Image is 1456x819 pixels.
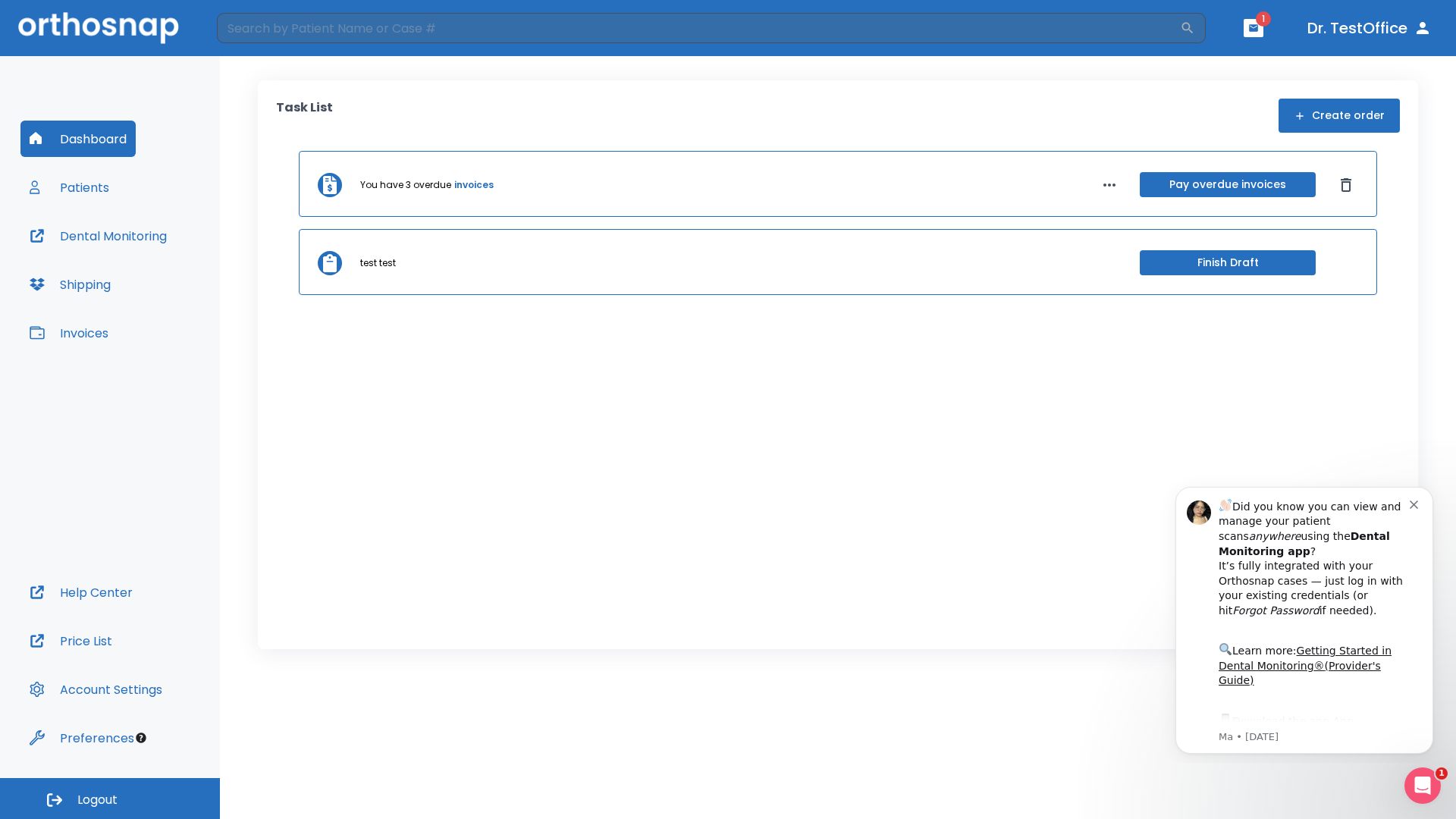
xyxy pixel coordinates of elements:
[66,238,257,315] div: Download the app: | ​ Let us know if you need help getting started!
[20,720,143,756] button: Preferences
[20,671,171,708] button: Account Settings
[20,169,118,206] button: Patients
[217,13,1180,43] input: Search by Patient Name or Case #
[20,315,118,351] button: Invoices
[20,121,136,157] button: Dashboard
[1140,250,1316,275] button: Finish Draft
[1153,473,1456,763] iframe: Intercom notifications message
[66,242,201,269] a: App Store
[1279,99,1400,133] button: Create order
[1301,14,1438,42] button: Dr. TestOffice
[1334,173,1358,197] button: Dismiss
[276,99,333,133] p: Task List
[66,257,257,271] p: Message from Ma, sent 5w ago
[454,178,494,192] a: invoices
[1404,767,1441,804] iframe: Intercom live chat
[360,178,451,192] p: You have 3 overdue
[20,218,176,254] button: Dental Monitoring
[1436,767,1448,780] span: 1
[1256,11,1271,27] span: 1
[1140,172,1316,197] button: Pay overdue invoices
[134,731,148,745] div: Tooltip anchor
[77,792,118,808] span: Logout
[18,12,179,43] img: Orthosnap
[20,574,142,610] button: Help Center
[20,266,120,303] button: Shipping
[257,24,269,36] button: Dismiss notification
[20,623,121,659] button: Price List
[360,256,396,270] p: test test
